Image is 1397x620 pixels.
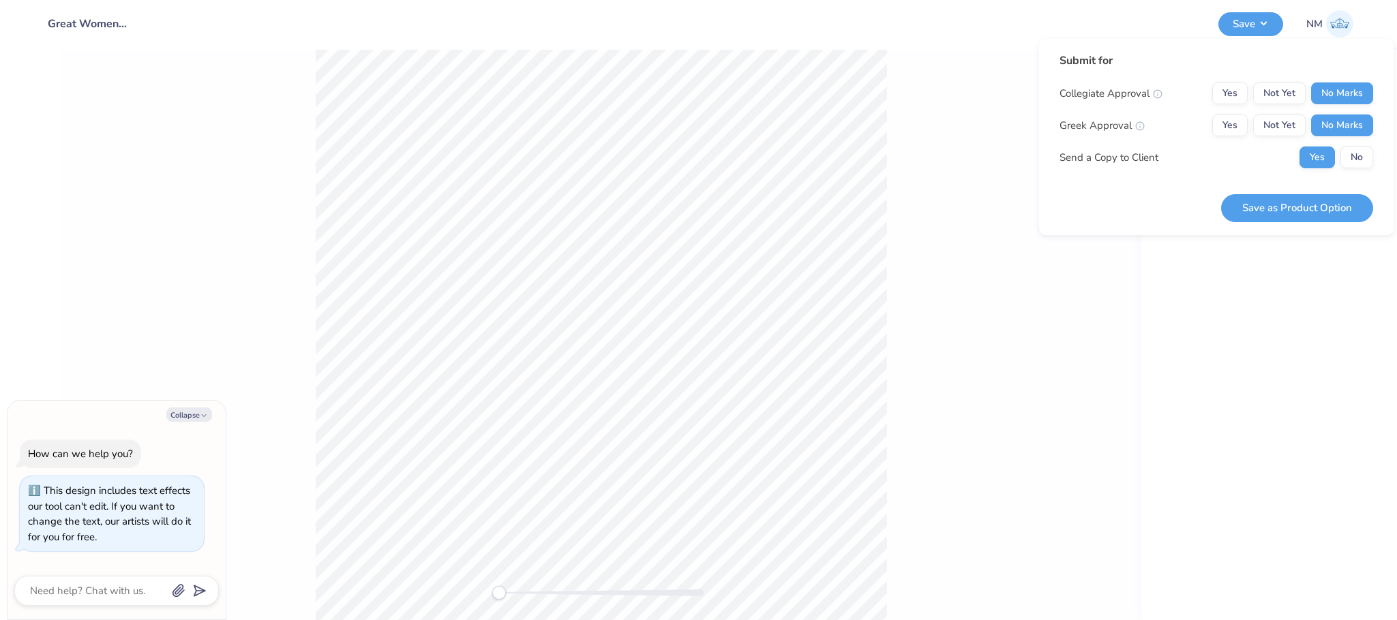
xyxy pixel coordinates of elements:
div: Greek Approval [1060,118,1145,134]
button: Yes [1300,146,1335,168]
button: Yes [1212,82,1248,104]
button: Not Yet [1253,82,1306,104]
button: Save [1218,12,1283,36]
button: No Marks [1311,114,1373,136]
div: This design includes text effects our tool can't edit. If you want to change the text, our artist... [28,484,191,544]
div: Submit for [1060,52,1373,69]
button: Save as Product Option [1221,194,1373,222]
button: Yes [1212,114,1248,136]
a: NM [1300,10,1360,37]
img: Naina Mehta [1326,10,1353,37]
button: No Marks [1311,82,1373,104]
span: NM [1306,16,1323,32]
div: Collegiate Approval [1060,86,1162,102]
div: How can we help you? [28,447,133,461]
div: Send a Copy to Client [1060,150,1158,166]
button: Not Yet [1253,114,1306,136]
div: Accessibility label [492,586,506,600]
button: Collapse [166,407,212,422]
input: Untitled Design [37,10,138,37]
button: No [1340,146,1373,168]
